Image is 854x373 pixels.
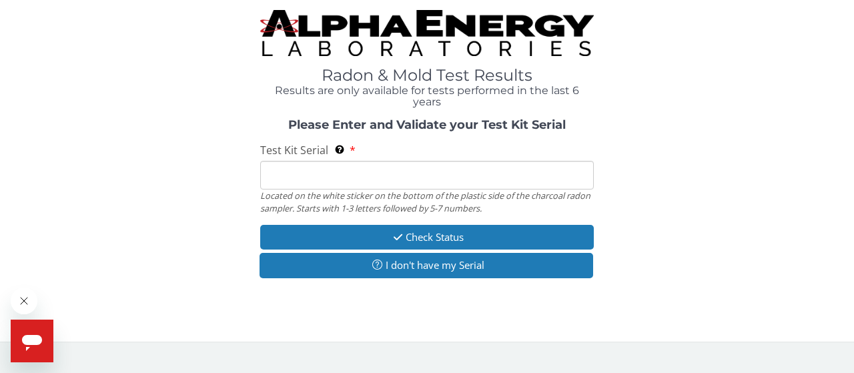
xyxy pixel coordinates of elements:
[260,190,594,214] div: Located on the white sticker on the bottom of the plastic side of the charcoal radon sampler. Sta...
[8,9,29,20] span: Help
[260,67,594,84] h1: Radon & Mold Test Results
[260,85,594,108] h4: Results are only available for tests performed in the last 6 years
[260,10,594,56] img: TightCrop.jpg
[260,225,594,250] button: Check Status
[260,253,593,278] button: I don't have my Serial
[260,143,328,157] span: Test Kit Serial
[11,320,53,362] iframe: Button to launch messaging window
[11,288,37,314] iframe: Close message
[288,117,566,132] strong: Please Enter and Validate your Test Kit Serial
